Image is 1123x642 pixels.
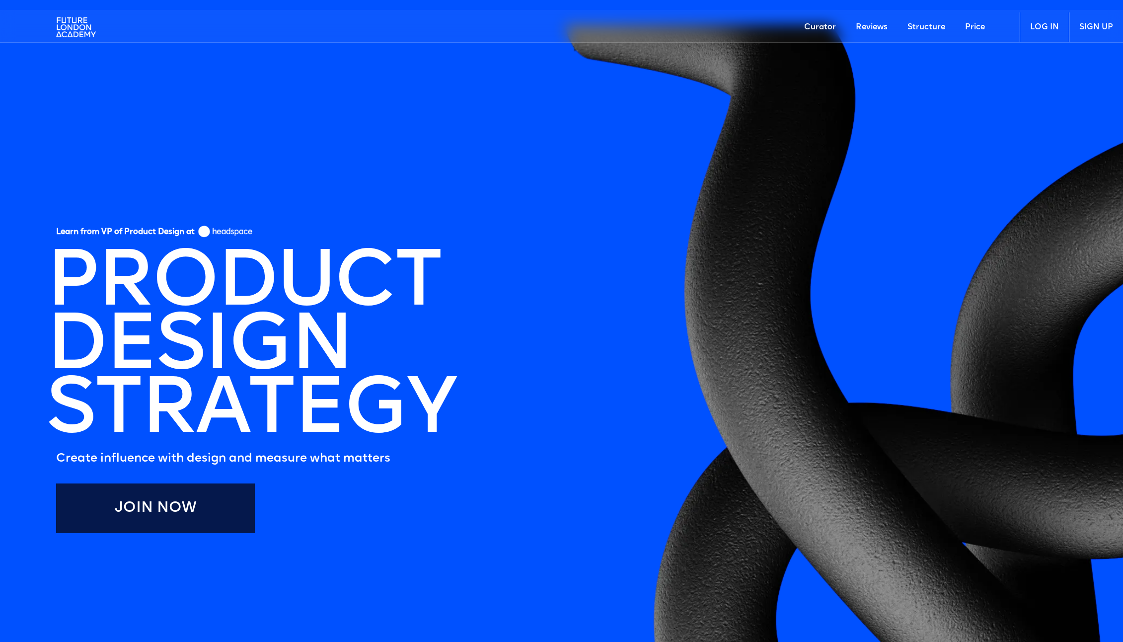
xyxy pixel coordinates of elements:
a: Curator [794,12,846,42]
h5: Create influence with design and measure what matters [56,449,455,469]
a: SIGN UP [1069,12,1123,42]
h1: PRODUCT DESIGN STRATEGY [46,253,455,444]
a: LOG IN [1020,12,1069,42]
h5: Learn from VP of Product Design at [56,227,195,241]
a: Price [955,12,995,42]
a: Join Now [56,483,255,533]
a: Structure [898,12,955,42]
a: Reviews [846,12,898,42]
